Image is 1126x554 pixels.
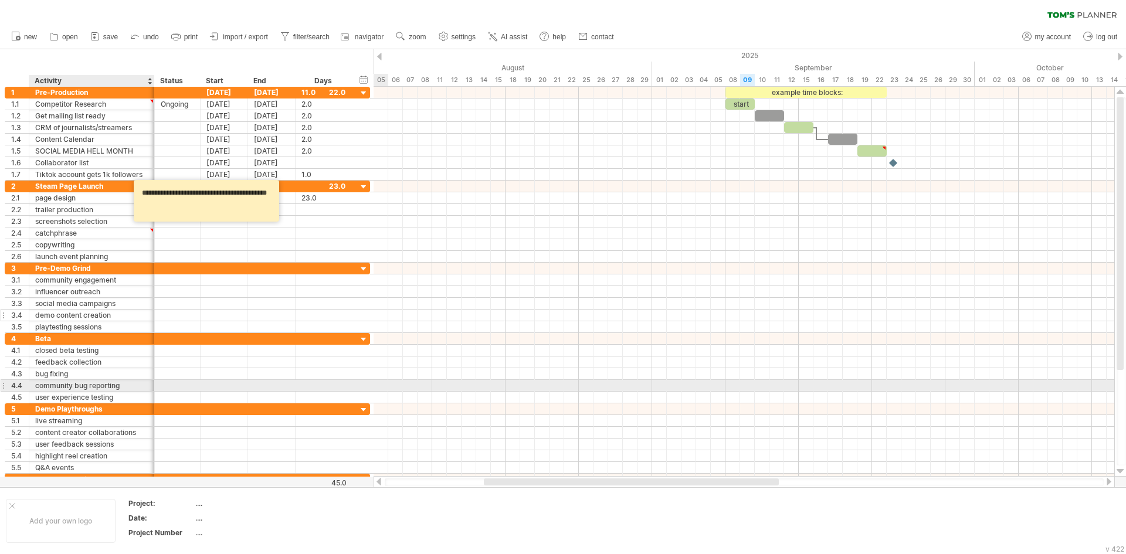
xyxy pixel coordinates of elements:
[11,439,29,450] div: 5.3
[11,286,29,297] div: 3.2
[535,74,550,86] div: Wednesday, 20 August 2025
[11,157,29,168] div: 1.6
[19,19,28,28] img: logo_orange.svg
[491,74,506,86] div: Friday, 15 August 2025
[195,513,294,523] div: ....
[35,439,148,450] div: user feedback sessions
[11,145,29,157] div: 1.5
[35,98,148,110] div: Competitor Research
[1033,74,1048,86] div: Tuesday, 7 October 2025
[436,29,479,45] a: settings
[591,33,614,41] span: contact
[201,98,248,110] div: [DATE]
[11,274,29,286] div: 3.1
[248,145,296,157] div: [DATE]
[248,110,296,121] div: [DATE]
[277,29,333,45] a: filter/search
[35,392,148,403] div: user experience testing
[35,310,148,321] div: demo content creation
[35,356,148,368] div: feedback collection
[740,74,755,86] div: Tuesday, 9 September 2025
[769,74,784,86] div: Thursday, 11 September 2025
[206,75,241,87] div: Start
[652,62,975,74] div: September 2025
[301,110,345,121] div: 2.0
[374,74,388,86] div: Tuesday, 5 August 2025
[11,462,29,473] div: 5.5
[248,169,296,180] div: [DATE]
[35,204,148,215] div: trailer production
[301,122,345,133] div: 2.0
[301,192,345,203] div: 23.0
[35,474,148,485] div: Post-Demo Grind
[46,29,82,45] a: open
[552,33,566,41] span: help
[725,74,740,86] div: Monday, 8 September 2025
[35,192,148,203] div: page design
[201,157,248,168] div: [DATE]
[293,33,330,41] span: filter/search
[35,157,148,168] div: Collaborator list
[1004,74,1019,86] div: Friday, 3 October 2025
[11,368,29,379] div: 4.3
[195,528,294,538] div: ....
[506,74,520,86] div: Monday, 18 August 2025
[201,87,248,98] div: [DATE]
[931,74,945,86] div: Friday, 26 September 2025
[248,122,296,133] div: [DATE]
[201,169,248,180] div: [DATE]
[575,29,618,45] a: contact
[35,274,148,286] div: community engagement
[843,74,857,86] div: Thursday, 18 September 2025
[32,68,41,77] img: tab_domain_overview_orange.svg
[130,69,198,77] div: Keywords by Traffic
[35,110,148,121] div: Get mailing list ready
[344,62,652,74] div: August 2025
[813,74,828,86] div: Tuesday, 16 September 2025
[11,134,29,145] div: 1.4
[755,74,769,86] div: Wednesday, 10 September 2025
[872,74,887,86] div: Monday, 22 September 2025
[301,134,345,145] div: 2.0
[8,29,40,45] a: new
[35,181,148,192] div: Steam Page Launch
[462,74,476,86] div: Wednesday, 13 August 2025
[447,74,462,86] div: Tuesday, 12 August 2025
[339,29,387,45] a: navigator
[11,298,29,309] div: 3.3
[11,169,29,180] div: 1.7
[1019,29,1074,45] a: my account
[637,74,652,86] div: Friday, 29 August 2025
[301,145,345,157] div: 2.0
[11,321,29,332] div: 3.5
[35,251,148,262] div: launch event planning
[11,427,29,438] div: 5.2
[35,87,148,98] div: Pre-Production
[418,74,432,86] div: Friday, 8 August 2025
[103,33,118,41] span: save
[1080,29,1121,45] a: log out
[960,74,975,86] div: Tuesday, 30 September 2025
[537,29,569,45] a: help
[799,74,813,86] div: Monday, 15 September 2025
[45,69,105,77] div: Domain Overview
[579,74,593,86] div: Monday, 25 August 2025
[35,239,148,250] div: copywriting
[35,216,148,227] div: screenshots selection
[476,74,491,86] div: Thursday, 14 August 2025
[33,19,57,28] div: v 4.0.25
[608,74,623,86] div: Wednesday, 27 August 2025
[1048,74,1063,86] div: Wednesday, 8 October 2025
[11,380,29,391] div: 4.4
[35,345,148,356] div: closed beta testing
[11,251,29,262] div: 2.6
[681,74,696,86] div: Wednesday, 3 September 2025
[916,74,931,86] div: Thursday, 25 September 2025
[725,87,887,98] div: example time blocks:
[248,134,296,145] div: [DATE]
[1092,74,1107,86] div: Monday, 13 October 2025
[11,474,29,485] div: 6
[201,134,248,145] div: [DATE]
[62,33,78,41] span: open
[301,169,345,180] div: 1.0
